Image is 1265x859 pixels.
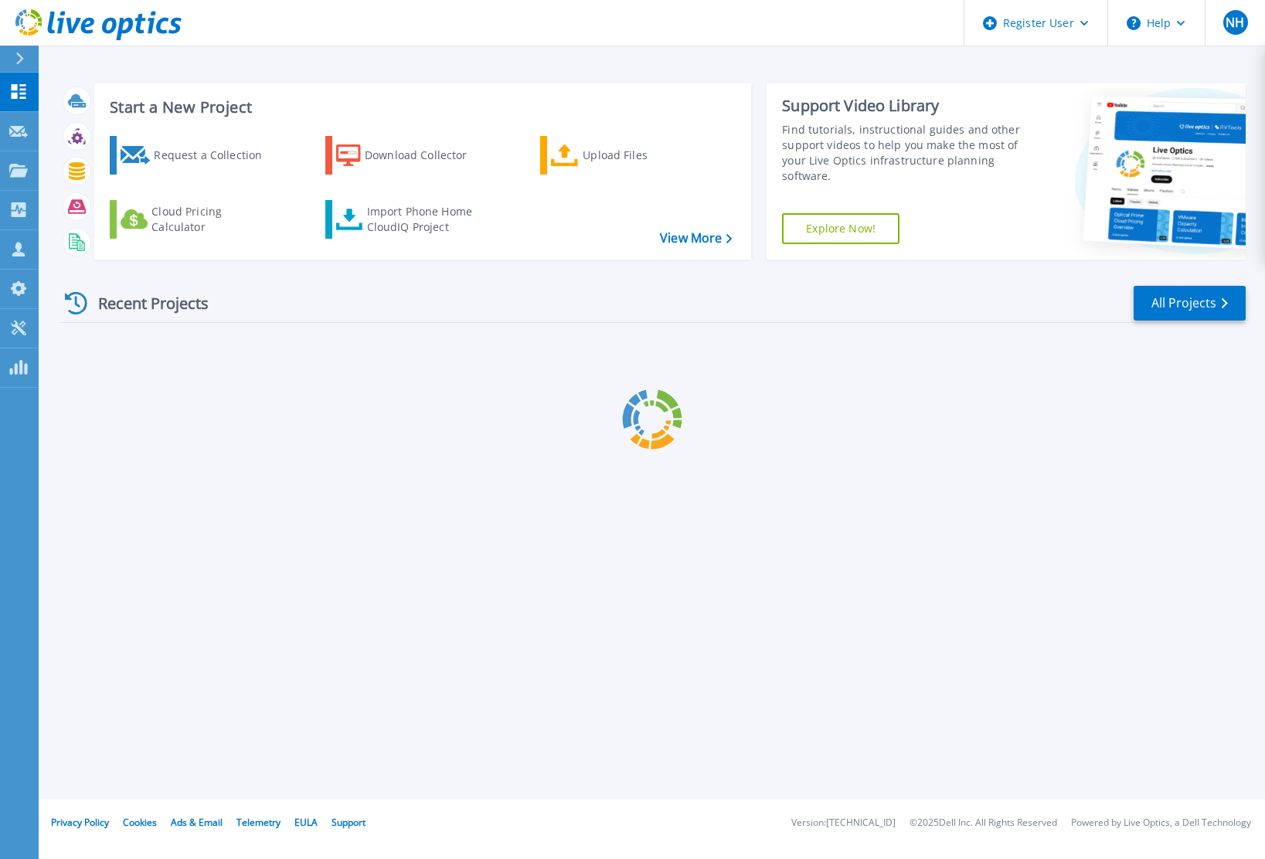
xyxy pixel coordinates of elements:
[1071,818,1251,828] li: Powered by Live Optics, a Dell Technology
[110,136,282,175] a: Request a Collection
[110,99,731,116] h3: Start a New Project
[791,818,896,828] li: Version: [TECHNICAL_ID]
[51,816,109,829] a: Privacy Policy
[123,816,157,829] a: Cookies
[171,816,223,829] a: Ads & Email
[110,200,282,239] a: Cloud Pricing Calculator
[365,140,488,171] div: Download Collector
[540,136,712,175] a: Upload Files
[1226,16,1244,29] span: NH
[325,136,498,175] a: Download Collector
[367,204,488,235] div: Import Phone Home CloudIQ Project
[782,122,1024,184] div: Find tutorials, instructional guides and other support videos to help you make the most of your L...
[1134,286,1246,321] a: All Projects
[660,231,732,246] a: View More
[60,284,230,322] div: Recent Projects
[782,213,899,244] a: Explore Now!
[583,140,706,171] div: Upload Files
[910,818,1057,828] li: © 2025 Dell Inc. All Rights Reserved
[294,816,318,829] a: EULA
[332,816,366,829] a: Support
[782,96,1024,116] div: Support Video Library
[236,816,281,829] a: Telemetry
[154,140,277,171] div: Request a Collection
[151,204,275,235] div: Cloud Pricing Calculator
